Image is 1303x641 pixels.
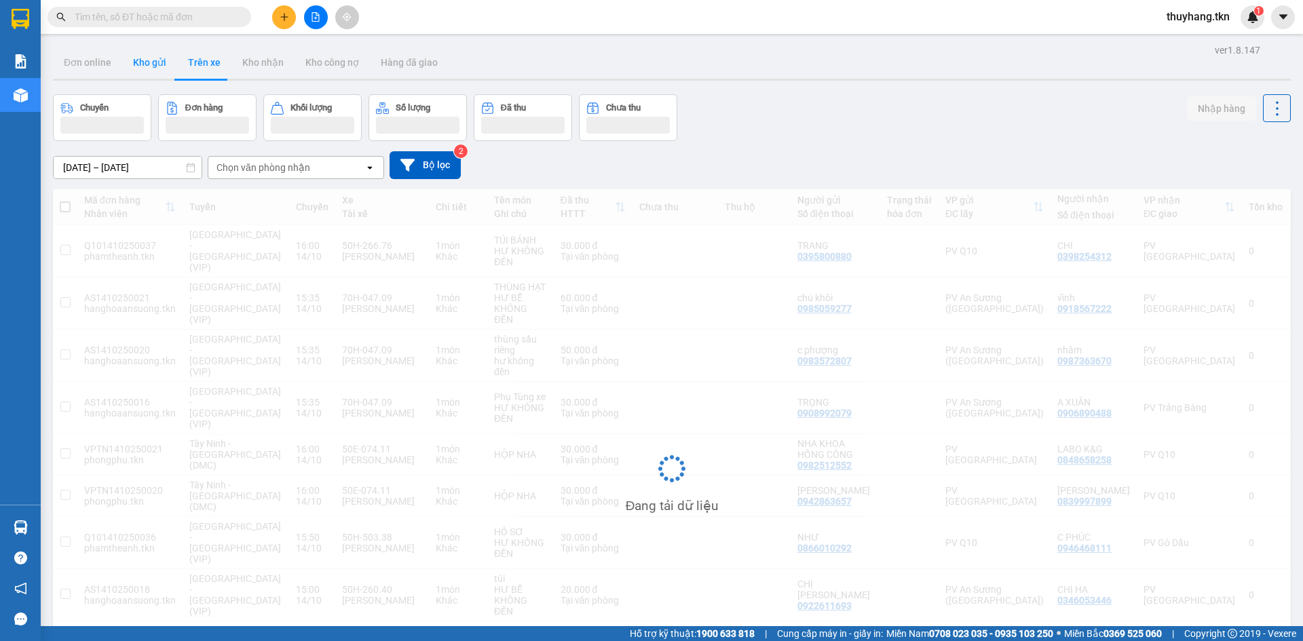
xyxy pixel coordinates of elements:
[335,5,359,29] button: aim
[1172,626,1174,641] span: |
[54,157,202,178] input: Select a date range.
[929,628,1053,639] strong: 0708 023 035 - 0935 103 250
[263,94,362,141] button: Khối lượng
[1187,96,1256,121] button: Nhập hàng
[127,50,567,67] li: Hotline: 1900 8153
[311,12,320,22] span: file-add
[14,613,27,625] span: message
[1271,5,1295,29] button: caret-down
[231,46,295,79] button: Kho nhận
[53,46,122,79] button: Đơn online
[1064,626,1162,641] span: Miền Bắc
[14,520,28,535] img: warehouse-icon
[75,9,235,24] input: Tìm tên, số ĐT hoặc mã đơn
[1057,631,1061,636] span: ⚪️
[390,151,461,179] button: Bộ lọc
[396,103,430,113] div: Số lượng
[474,94,572,141] button: Đã thu
[626,496,719,516] div: Đang tải dữ liệu
[696,628,755,639] strong: 1900 633 818
[765,626,767,641] span: |
[364,162,375,173] svg: open
[295,46,370,79] button: Kho công nợ
[122,46,177,79] button: Kho gửi
[280,12,289,22] span: plus
[1277,11,1289,23] span: caret-down
[1156,8,1241,25] span: thuyhang.tkn
[53,94,151,141] button: Chuyến
[370,46,449,79] button: Hàng đã giao
[272,5,296,29] button: plus
[1247,11,1259,23] img: icon-new-feature
[14,582,27,595] span: notification
[342,12,352,22] span: aim
[17,98,202,144] b: GỬI : PV [GEOGRAPHIC_DATA]
[606,103,641,113] div: Chưa thu
[14,88,28,102] img: warehouse-icon
[14,54,28,69] img: solution-icon
[177,46,231,79] button: Trên xe
[369,94,467,141] button: Số lượng
[185,103,223,113] div: Đơn hàng
[290,103,332,113] div: Khối lượng
[1256,6,1261,16] span: 1
[501,103,526,113] div: Đã thu
[80,103,109,113] div: Chuyến
[886,626,1053,641] span: Miền Nam
[14,551,27,564] span: question-circle
[454,144,468,158] sup: 2
[12,9,29,29] img: logo-vxr
[777,626,883,641] span: Cung cấp máy in - giấy in:
[630,626,755,641] span: Hỗ trợ kỹ thuật:
[56,12,66,22] span: search
[1103,628,1162,639] strong: 0369 525 060
[127,33,567,50] li: [STREET_ADDRESS][PERSON_NAME]. [GEOGRAPHIC_DATA], Tỉnh [GEOGRAPHIC_DATA]
[1254,6,1264,16] sup: 1
[158,94,257,141] button: Đơn hàng
[579,94,677,141] button: Chưa thu
[216,161,310,174] div: Chọn văn phòng nhận
[17,17,85,85] img: logo.jpg
[304,5,328,29] button: file-add
[1215,43,1260,58] div: ver 1.8.147
[1228,629,1237,638] span: copyright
